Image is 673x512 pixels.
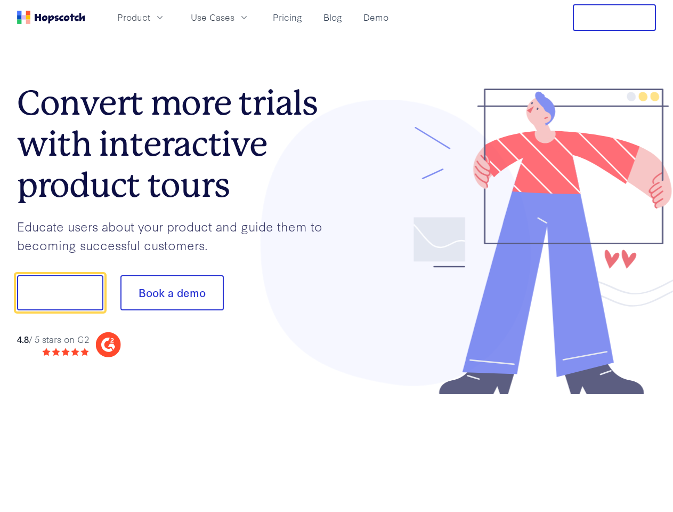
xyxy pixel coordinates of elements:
[111,9,172,26] button: Product
[573,4,656,31] button: Free Trial
[319,9,346,26] a: Blog
[191,11,234,24] span: Use Cases
[17,275,103,310] button: Show me!
[17,333,29,345] strong: 4.8
[17,11,85,24] a: Home
[17,217,337,254] p: Educate users about your product and guide them to becoming successful customers.
[17,83,337,205] h1: Convert more trials with interactive product tours
[184,9,256,26] button: Use Cases
[117,11,150,24] span: Product
[359,9,393,26] a: Demo
[120,275,224,310] button: Book a demo
[17,333,89,346] div: / 5 stars on G2
[269,9,306,26] a: Pricing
